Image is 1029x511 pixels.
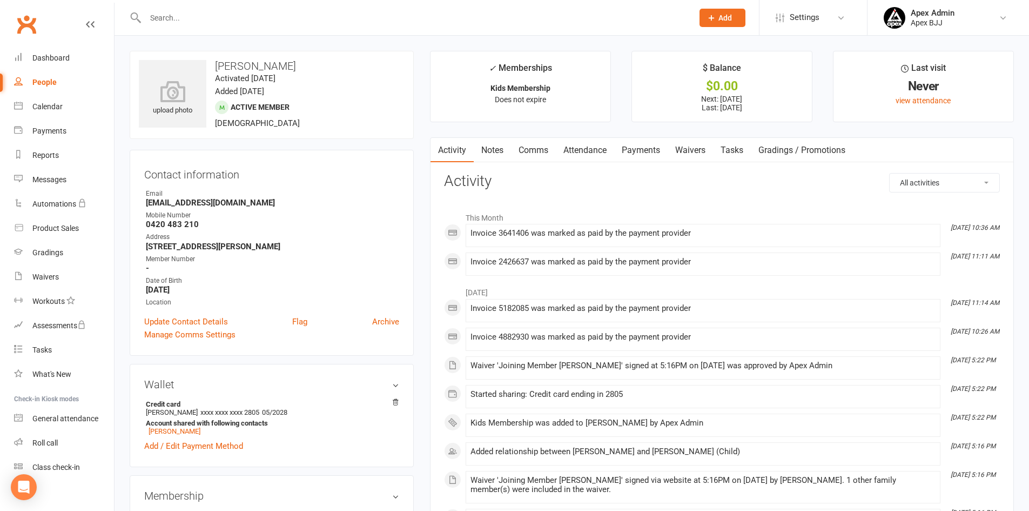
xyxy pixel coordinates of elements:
[144,490,399,502] h3: Membership
[32,414,98,423] div: General attendance
[14,431,114,455] a: Roll call
[32,346,52,354] div: Tasks
[474,138,511,163] a: Notes
[901,61,946,81] div: Last visit
[32,151,59,160] div: Reports
[951,385,996,393] i: [DATE] 5:22 PM
[149,427,200,435] a: [PERSON_NAME]
[14,241,114,265] a: Gradings
[470,361,936,370] div: Waiver 'Joining Member [PERSON_NAME]' signed at 5:16PM on [DATE] was approved by Apex Admin
[489,61,552,81] div: Memberships
[14,314,114,338] a: Assessments
[14,46,114,70] a: Dashboard
[444,281,1000,298] li: [DATE]
[718,14,732,22] span: Add
[14,70,114,95] a: People
[32,297,65,306] div: Workouts
[884,7,905,29] img: thumb_image1745496852.png
[470,257,936,267] div: Invoice 2426637 was marked as paid by the payment provider
[146,242,399,251] strong: [STREET_ADDRESS][PERSON_NAME]
[13,11,40,38] a: Clubworx
[215,87,264,96] time: Added [DATE]
[896,96,951,105] a: view attendance
[262,408,287,416] span: 05/2028
[490,84,550,92] strong: Kids Membership
[32,175,66,184] div: Messages
[146,189,399,199] div: Email
[146,419,394,427] strong: Account shared with following contacts
[146,220,399,229] strong: 0420 483 210
[11,474,37,500] div: Open Intercom Messenger
[292,315,307,328] a: Flag
[144,328,236,341] a: Manage Comms Settings
[751,138,853,163] a: Gradings / Promotions
[142,10,685,25] input: Search...
[495,95,546,104] span: Does not expire
[470,229,936,238] div: Invoice 3641406 was marked as paid by the payment provider
[431,138,474,163] a: Activity
[14,95,114,119] a: Calendar
[951,442,996,450] i: [DATE] 5:16 PM
[144,315,228,328] a: Update Contact Details
[146,198,399,208] strong: [EMAIL_ADDRESS][DOMAIN_NAME]
[32,248,63,257] div: Gradings
[951,299,999,307] i: [DATE] 11:14 AM
[511,138,556,163] a: Comms
[32,224,79,233] div: Product Sales
[951,328,999,335] i: [DATE] 10:26 AM
[144,164,399,181] h3: Contact information
[911,8,954,18] div: Apex Admin
[32,102,63,111] div: Calendar
[144,399,399,437] li: [PERSON_NAME]
[470,333,936,342] div: Invoice 4882930 was marked as paid by the payment provider
[444,207,1000,224] li: This Month
[843,81,1004,92] div: Never
[642,81,802,92] div: $0.00
[790,5,819,30] span: Settings
[642,95,802,112] p: Next: [DATE] Last: [DATE]
[14,455,114,480] a: Class kiosk mode
[614,138,668,163] a: Payments
[951,356,996,364] i: [DATE] 5:22 PM
[951,253,999,260] i: [DATE] 11:11 AM
[32,463,80,472] div: Class check-in
[32,273,59,281] div: Waivers
[372,315,399,328] a: Archive
[32,54,70,62] div: Dashboard
[14,265,114,289] a: Waivers
[146,285,399,295] strong: [DATE]
[489,63,496,74] i: ✓
[215,74,275,83] time: Activated [DATE]
[231,103,290,111] span: Active member
[14,362,114,387] a: What's New
[139,81,206,116] div: upload photo
[668,138,713,163] a: Waivers
[32,439,58,447] div: Roll call
[32,78,57,87] div: People
[146,263,399,273] strong: -
[146,232,399,242] div: Address
[700,9,745,27] button: Add
[713,138,751,163] a: Tasks
[470,476,936,494] div: Waiver 'Joining Member [PERSON_NAME]' signed via website at 5:16PM on [DATE] by [PERSON_NAME]. 1 ...
[556,138,614,163] a: Attendance
[951,414,996,421] i: [DATE] 5:22 PM
[146,297,399,308] div: Location
[215,118,300,128] span: [DEMOGRAPHIC_DATA]
[14,119,114,143] a: Payments
[14,289,114,314] a: Workouts
[32,127,66,135] div: Payments
[144,379,399,390] h3: Wallet
[32,321,86,330] div: Assessments
[146,210,399,221] div: Mobile Number
[14,168,114,192] a: Messages
[470,447,936,456] div: Added relationship between [PERSON_NAME] and [PERSON_NAME] (Child)
[144,440,243,453] a: Add / Edit Payment Method
[146,276,399,286] div: Date of Birth
[14,192,114,216] a: Automations
[14,143,114,168] a: Reports
[146,254,399,264] div: Member Number
[470,390,936,399] div: Started sharing: Credit card ending in 2805
[911,18,954,28] div: Apex BJJ
[146,400,394,408] strong: Credit card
